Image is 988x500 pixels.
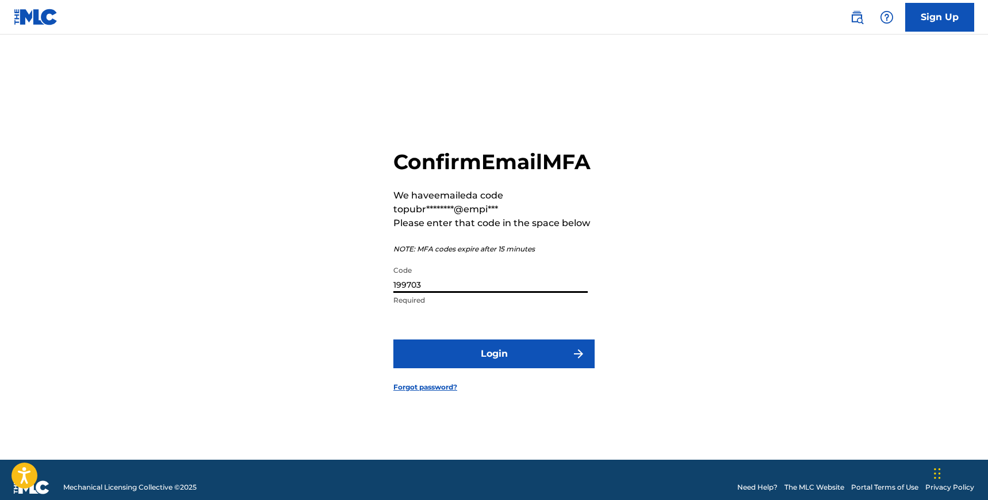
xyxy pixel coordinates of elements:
[393,295,588,306] p: Required
[393,339,595,368] button: Login
[875,6,898,29] div: Help
[14,480,49,494] img: logo
[905,3,974,32] a: Sign Up
[393,244,595,254] p: NOTE: MFA codes expire after 15 minutes
[14,9,58,25] img: MLC Logo
[925,482,974,493] a: Privacy Policy
[850,10,864,24] img: search
[845,6,868,29] a: Public Search
[393,382,457,392] a: Forgot password?
[851,482,918,493] a: Portal Terms of Use
[393,216,595,230] p: Please enter that code in the space below
[930,445,988,500] iframe: Chat Widget
[572,347,585,361] img: f7272a7cc735f4ea7f67.svg
[393,149,595,175] h2: Confirm Email MFA
[880,10,894,24] img: help
[784,482,844,493] a: The MLC Website
[737,482,778,493] a: Need Help?
[934,456,941,491] div: Drag
[63,482,197,493] span: Mechanical Licensing Collective © 2025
